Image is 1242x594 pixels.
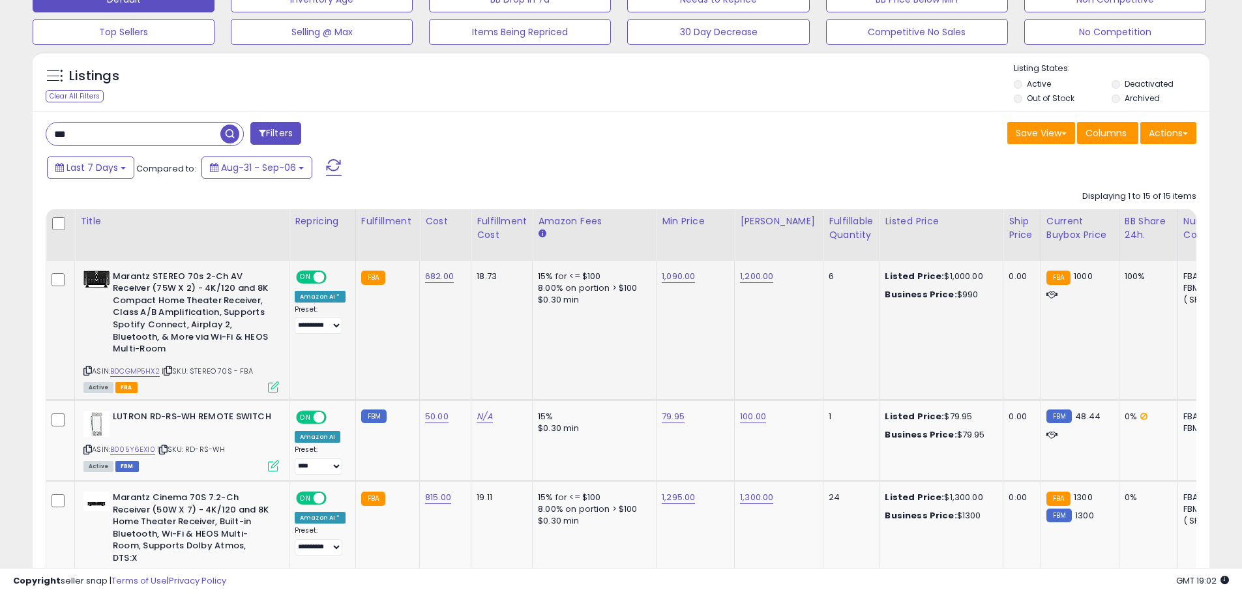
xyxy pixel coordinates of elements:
div: FBM: 9 [1183,282,1226,294]
b: Business Price: [885,288,956,301]
div: 8.00% on portion > $100 [538,282,646,294]
b: Marantz STEREO 70s 2-Ch AV Receiver (75W X 2) - 4K/120 and 8K Compact Home Theater Receiver, Clas... [113,271,271,359]
div: 100% [1125,271,1168,282]
div: 15% [538,411,646,423]
div: ( SFP: 2 ) [1183,294,1226,306]
div: 24 [829,492,869,503]
div: 1 [829,411,869,423]
span: | SKU: RD-RS-WH [157,444,226,454]
b: Marantz Cinema 70S 7.2-Ch Receiver (50W X 7) - 4K/120 and 8K Home Theater Receiver, Built-in Blue... [113,492,271,567]
div: Amazon Fees [538,215,651,228]
small: FBA [361,271,385,285]
span: All listings currently available for purchase on Amazon [83,461,113,472]
b: Listed Price: [885,270,944,282]
div: Preset: [295,305,346,334]
div: FBA: 6 [1183,492,1226,503]
small: FBA [1046,492,1071,506]
span: Columns [1086,126,1127,140]
div: 0.00 [1009,411,1030,423]
div: $0.30 min [538,515,646,527]
b: LUTRON RD-RS-WH REMOTE SWITCH [113,411,271,426]
img: 313wgbOL8cL._SL40_.jpg [83,271,110,288]
div: Cost [425,215,466,228]
div: 15% for <= $100 [538,271,646,282]
small: FBM [1046,509,1072,522]
b: Business Price: [885,509,956,522]
div: BB Share 24h. [1125,215,1172,242]
div: 0.00 [1009,271,1030,282]
div: ASIN: [83,271,279,392]
span: ON [297,412,314,423]
div: Current Buybox Price [1046,215,1114,242]
button: Filters [250,122,301,145]
span: Aug-31 - Sep-06 [221,161,296,174]
button: Selling @ Max [231,19,413,45]
span: | SKU: STEREO 70S - FBA [162,366,253,376]
button: 30 Day Decrease [627,19,809,45]
div: $990 [885,289,993,301]
span: 2025-09-14 19:02 GMT [1176,574,1229,587]
b: Listed Price: [885,410,944,423]
div: [PERSON_NAME] [740,215,818,228]
a: N/A [477,410,492,423]
a: B005Y6EXI0 [110,444,155,455]
small: FBA [1046,271,1071,285]
label: Archived [1125,93,1160,104]
span: Compared to: [136,162,196,175]
button: Actions [1140,122,1196,144]
div: $0.30 min [538,423,646,434]
button: Top Sellers [33,19,214,45]
button: No Competition [1024,19,1206,45]
span: FBA [115,382,138,393]
div: 0% [1125,411,1168,423]
div: $0.30 min [538,294,646,306]
div: Repricing [295,215,350,228]
button: Last 7 Days [47,156,134,179]
div: 18.73 [477,271,522,282]
span: FBM [115,461,139,472]
img: 21QbJ-3QA9L._SL40_.jpg [83,492,110,511]
small: FBM [1046,409,1072,423]
div: $79.95 [885,411,993,423]
h5: Listings [69,67,119,85]
a: Privacy Policy [169,574,226,587]
a: 815.00 [425,491,451,504]
div: 15% for <= $100 [538,492,646,503]
span: ON [297,493,314,504]
small: Amazon Fees. [538,228,546,240]
div: Amazon AI * [295,512,346,524]
b: Business Price: [885,428,956,441]
label: Out of Stock [1027,93,1074,104]
div: Fulfillment Cost [477,215,527,242]
div: Displaying 1 to 15 of 15 items [1082,190,1196,203]
a: 1,090.00 [662,270,695,283]
div: Fulfillable Quantity [829,215,874,242]
div: Title [80,215,284,228]
div: Preset: [295,445,346,475]
a: 1,300.00 [740,491,773,504]
span: Last 7 Days [67,161,118,174]
span: All listings currently available for purchase on Amazon [83,382,113,393]
div: ASIN: [83,411,279,470]
div: $1,300.00 [885,492,993,503]
span: ON [297,271,314,282]
div: Amazon AI * [295,291,346,303]
div: 0% [1125,492,1168,503]
b: Listed Price: [885,491,944,503]
div: 8.00% on portion > $100 [538,503,646,515]
div: Listed Price [885,215,998,228]
button: Items Being Repriced [429,19,611,45]
div: $1,000.00 [885,271,993,282]
a: B0CGMP5HX2 [110,366,160,377]
button: Competitive No Sales [826,19,1008,45]
div: 6 [829,271,869,282]
div: Clear All Filters [46,90,104,102]
div: FBA: 5 [1183,271,1226,282]
a: 100.00 [740,410,766,423]
a: 79.95 [662,410,685,423]
small: FBM [361,409,387,423]
div: Amazon AI [295,431,340,443]
span: 1000 [1074,270,1093,282]
small: FBA [361,492,385,506]
a: Terms of Use [111,574,167,587]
